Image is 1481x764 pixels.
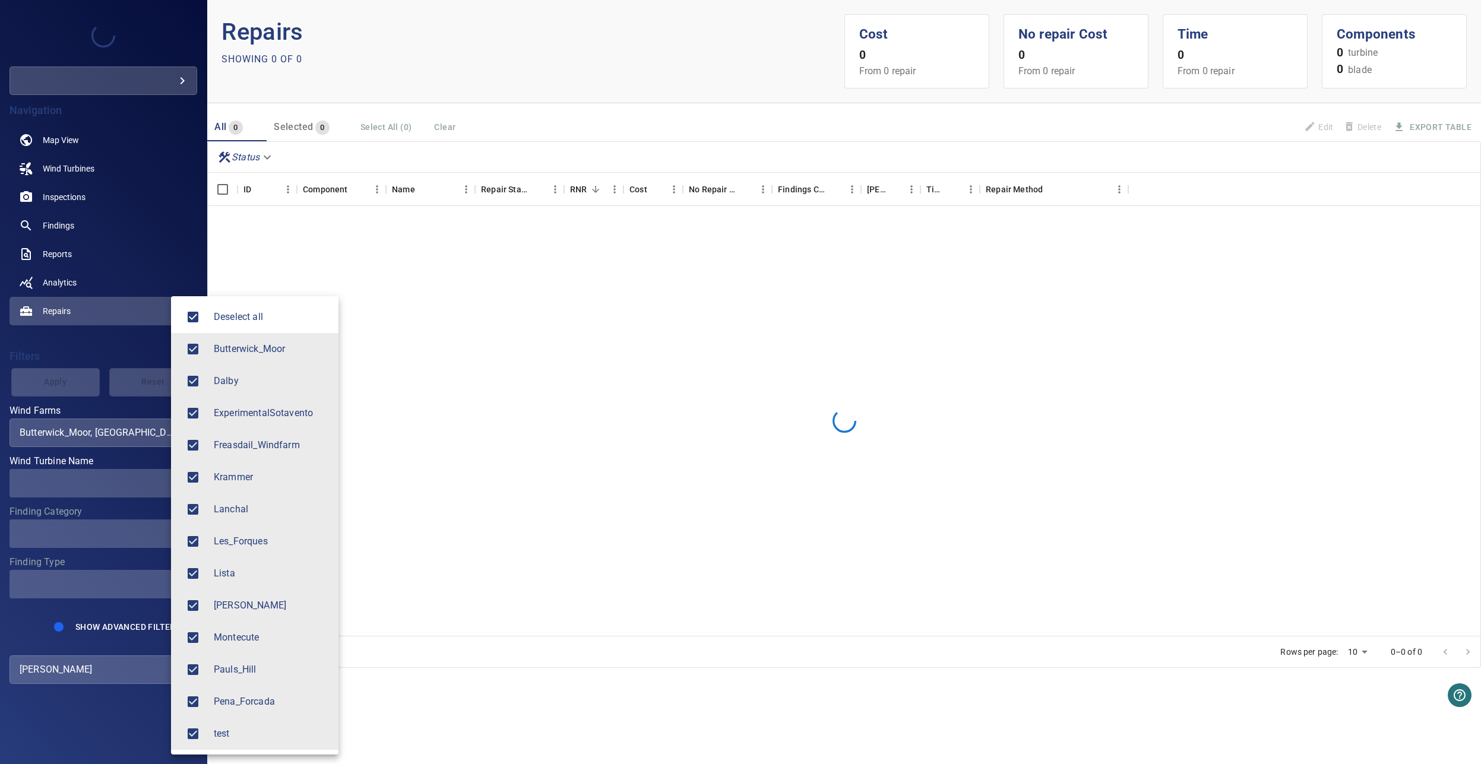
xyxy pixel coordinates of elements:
[214,695,329,709] div: Wind Farms Pena_Forcada
[214,662,329,677] div: Wind Farms Pauls_Hill
[214,566,329,581] span: Lista
[181,689,205,714] span: Pena_Forcada
[214,470,329,484] div: Wind Farms Krammer
[214,662,329,677] span: Pauls_Hill
[214,598,329,613] div: Wind Farms Lochhead
[181,625,205,650] span: Montecute
[214,438,329,452] div: Wind Farms Freasdail_Windfarm
[214,534,329,549] span: Les_Forques
[181,529,205,554] span: Les_Forques
[214,406,329,420] span: ExperimentalSotavento
[181,721,205,746] span: test
[181,337,205,362] span: Butterwick_Moor
[214,342,329,356] div: Wind Farms Butterwick_Moor
[214,630,329,645] div: Wind Farms Montecute
[181,465,205,490] span: Krammer
[214,598,329,613] span: [PERSON_NAME]
[181,433,205,458] span: Freasdail_Windfarm
[181,401,205,426] span: ExperimentalSotavento
[214,342,329,356] span: Butterwick_Moor
[171,296,338,755] ul: Butterwick_Moor, [GEOGRAPHIC_DATA], [GEOGRAPHIC_DATA], Freasdail_Windfarm, [GEOGRAPHIC_DATA], [GE...
[214,630,329,645] span: Montecute
[214,695,329,709] span: Pena_Forcada
[214,566,329,581] div: Wind Farms Lista
[181,369,205,394] span: Dalby
[181,497,205,522] span: Lanchal
[214,502,329,516] div: Wind Farms Lanchal
[214,438,329,452] span: Freasdail_Windfarm
[214,470,329,484] span: Krammer
[214,727,329,741] div: Wind Farms test
[214,406,329,420] div: Wind Farms ExperimentalSotavento
[214,727,329,741] span: test
[214,534,329,549] div: Wind Farms Les_Forques
[181,561,205,586] span: Lista
[214,310,329,324] span: Deselect all
[214,374,329,388] div: Wind Farms Dalby
[214,374,329,388] span: Dalby
[214,502,329,516] span: Lanchal
[181,593,205,618] span: Lochhead
[181,657,205,682] span: Pauls_Hill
